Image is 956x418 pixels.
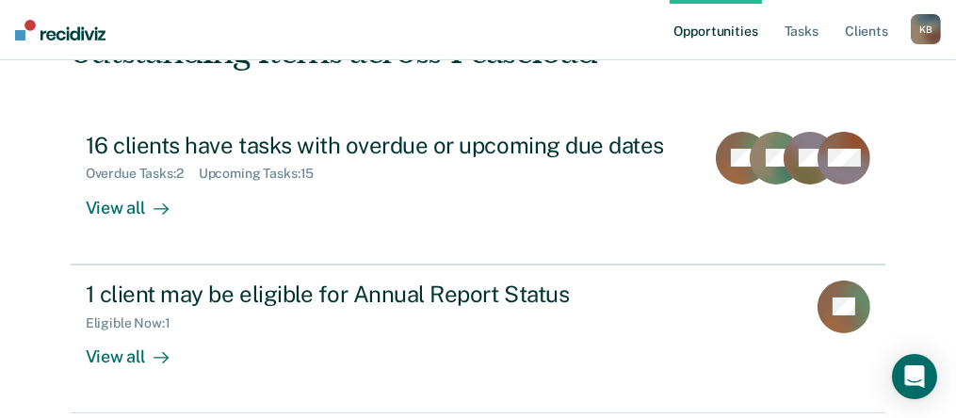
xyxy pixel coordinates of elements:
[86,182,191,218] div: View all
[71,117,886,265] a: 16 clients have tasks with overdue or upcoming due datesOverdue Tasks:2Upcoming Tasks:15View all
[911,14,941,44] button: KB
[892,354,937,399] div: Open Intercom Messenger
[911,14,941,44] div: K B
[86,330,191,367] div: View all
[86,281,747,308] div: 1 client may be eligible for Annual Report Status
[86,166,199,182] div: Overdue Tasks : 2
[86,315,186,331] div: Eligible Now : 1
[71,265,886,413] a: 1 client may be eligible for Annual Report StatusEligible Now:1View all
[199,166,330,182] div: Upcoming Tasks : 15
[15,20,105,40] img: Recidiviz
[86,132,690,159] div: 16 clients have tasks with overdue or upcoming due dates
